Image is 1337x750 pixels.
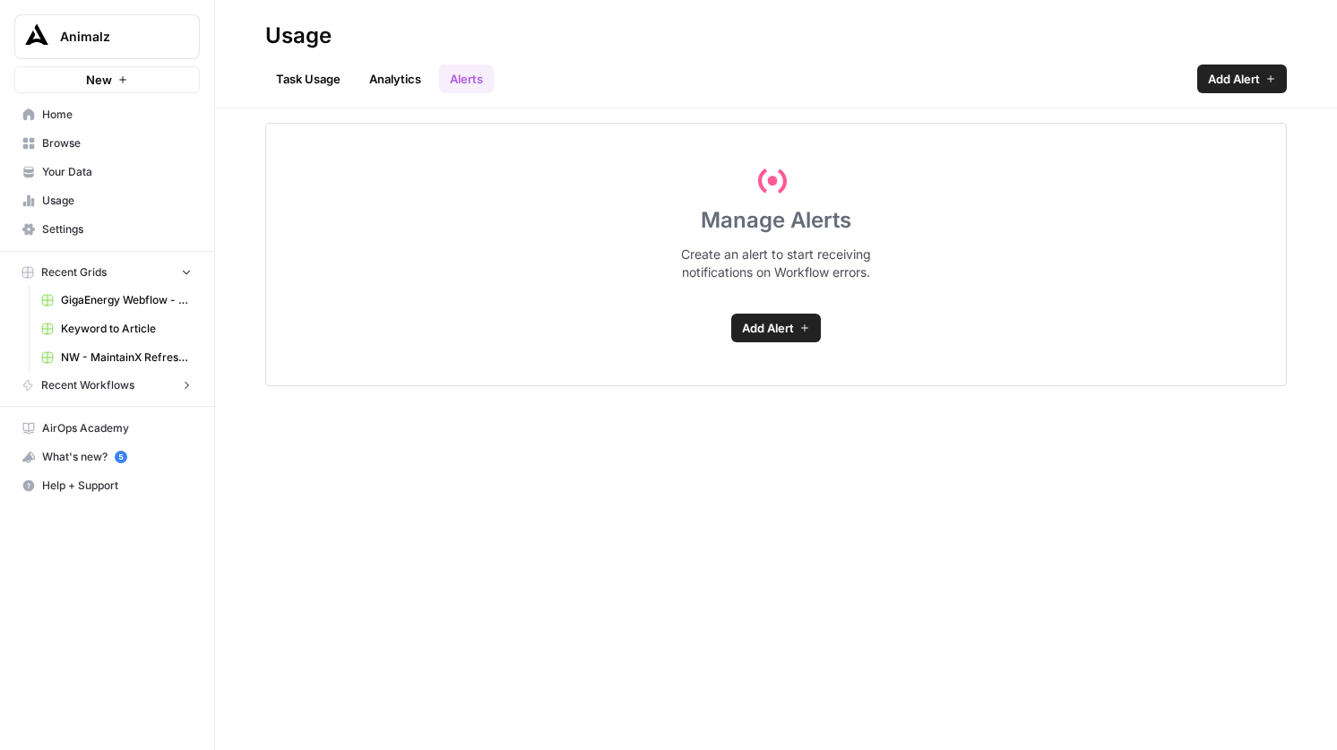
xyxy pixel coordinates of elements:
span: Create an alert to start receiving notifications on Workflow errors. [681,246,871,281]
span: Usage [42,193,192,209]
a: Add Alert [731,314,821,342]
span: NW - MaintainX Refresh Workflow [61,349,192,366]
span: AirOps Academy [42,420,192,436]
a: Your Data [14,158,200,186]
span: Recent Grids [41,264,107,280]
text: 5 [118,453,123,461]
a: GigaEnergy Webflow - Shop Inventories [33,286,200,315]
span: Add Alert [742,319,794,337]
span: Animalz [60,28,168,46]
a: Settings [14,215,200,244]
a: Alerts [439,65,494,93]
a: AirOps Academy [14,414,200,443]
span: New [86,71,112,89]
span: Help + Support [42,478,192,494]
span: Your Data [42,164,192,180]
a: Task Usage [265,65,351,93]
a: Home [14,100,200,129]
button: Recent Workflows [14,372,200,399]
a: Keyword to Article [33,315,200,343]
a: Usage [14,186,200,215]
button: Recent Grids [14,259,200,286]
button: New [14,66,200,93]
a: Add Alert [1197,65,1287,93]
span: Add Alert [1208,70,1260,88]
span: Keyword to Article [61,321,192,337]
span: Recent Workflows [41,377,134,393]
a: Browse [14,129,200,158]
img: Animalz Logo [21,21,53,53]
span: Settings [42,221,192,237]
span: GigaEnergy Webflow - Shop Inventories [61,292,192,308]
span: Home [42,107,192,123]
button: Workspace: Animalz [14,14,200,59]
button: What's new? 5 [14,443,200,471]
a: NW - MaintainX Refresh Workflow [33,343,200,372]
a: Analytics [358,65,432,93]
div: Usage [265,22,332,50]
button: Help + Support [14,471,200,500]
a: 5 [115,451,127,463]
div: What's new? [15,444,199,470]
h1: Manage Alerts [701,206,851,235]
span: Browse [42,135,192,151]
